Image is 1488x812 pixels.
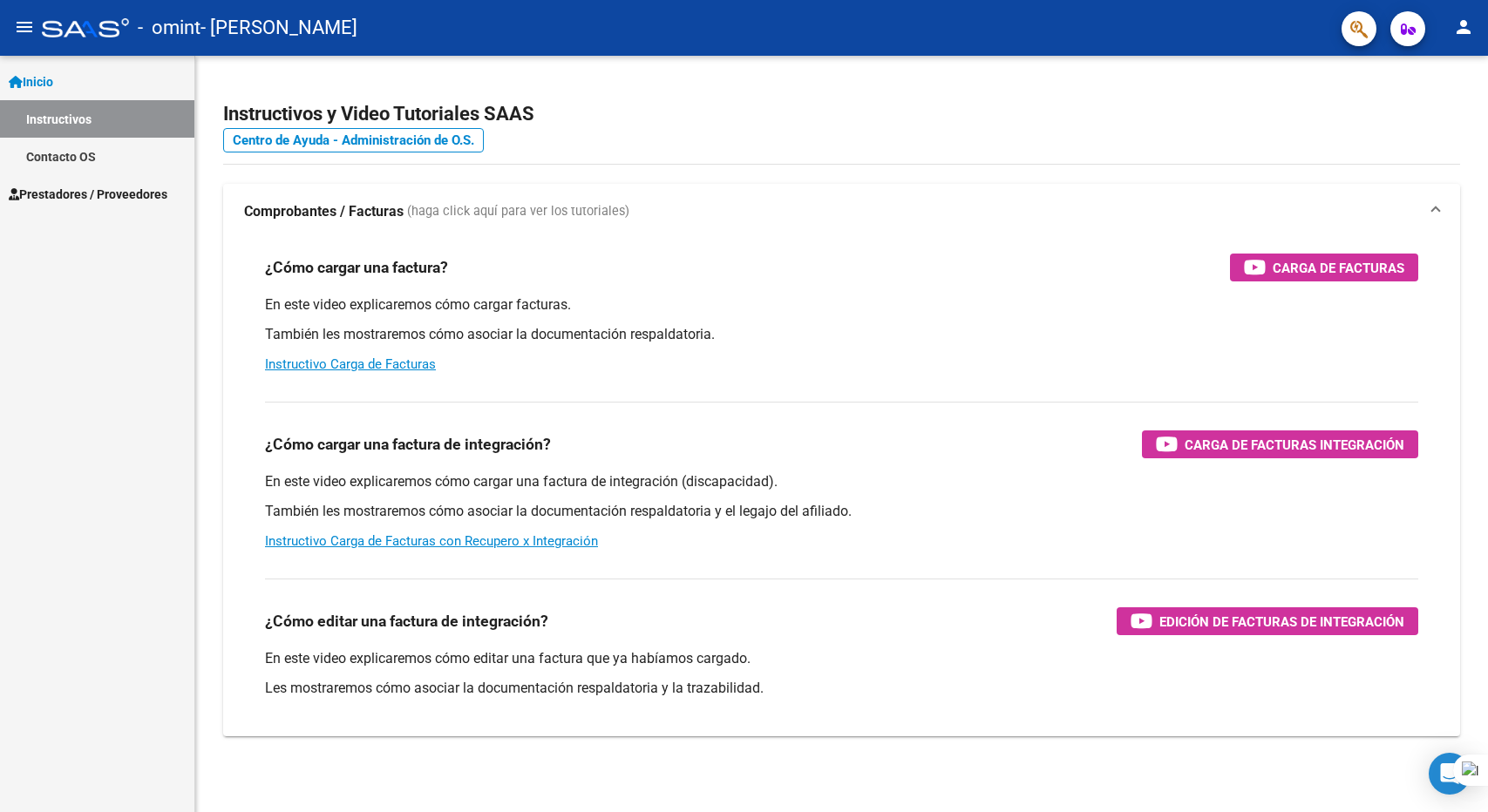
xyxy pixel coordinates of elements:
a: Instructivo Carga de Facturas con Recupero x Integración [265,533,598,549]
div: Comprobantes / Facturas (haga click aquí para ver los tutoriales) [223,240,1460,736]
p: En este video explicaremos cómo cargar una factura de integración (discapacidad). [265,472,1418,491]
strong: Comprobantes / Facturas [244,202,404,221]
span: Inicio [9,72,53,91]
span: Carga de Facturas Integración [1185,434,1404,456]
h3: ¿Cómo cargar una factura de integración? [265,432,551,457]
p: También les mostraremos cómo asociar la documentación respaldatoria y el legajo del afiliado. [265,502,1418,521]
p: En este video explicaremos cómo cargar facturas. [265,295,1418,315]
div: Open Intercom Messenger [1429,753,1471,795]
a: Instructivo Carga de Facturas [265,356,436,372]
p: En este video explicaremos cómo editar una factura que ya habíamos cargado. [265,649,1418,668]
span: Edición de Facturas de integración [1159,611,1404,633]
mat-icon: person [1453,17,1474,37]
a: Centro de Ayuda - Administración de O.S. [223,128,484,152]
p: También les mostraremos cómo asociar la documentación respaldatoria. [265,325,1418,344]
h2: Instructivos y Video Tutoriales SAAS [223,98,1460,131]
span: - [PERSON_NAME] [200,9,357,47]
mat-expansion-panel-header: Comprobantes / Facturas (haga click aquí para ver los tutoriales) [223,184,1460,240]
span: - omint [138,9,200,47]
button: Edición de Facturas de integración [1117,607,1418,635]
button: Carga de Facturas [1230,254,1418,281]
h3: ¿Cómo editar una factura de integración? [265,609,548,633]
span: Carga de Facturas [1273,257,1404,279]
button: Carga de Facturas Integración [1142,430,1418,458]
h3: ¿Cómo cargar una factura? [265,255,448,280]
span: (haga click aquí para ver los tutoriales) [407,202,629,221]
span: Prestadores / Proveedores [9,185,167,204]
p: Les mostraremos cómo asociar la documentación respaldatoria y la trazabilidad. [265,679,1418,698]
mat-icon: menu [14,17,35,37]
